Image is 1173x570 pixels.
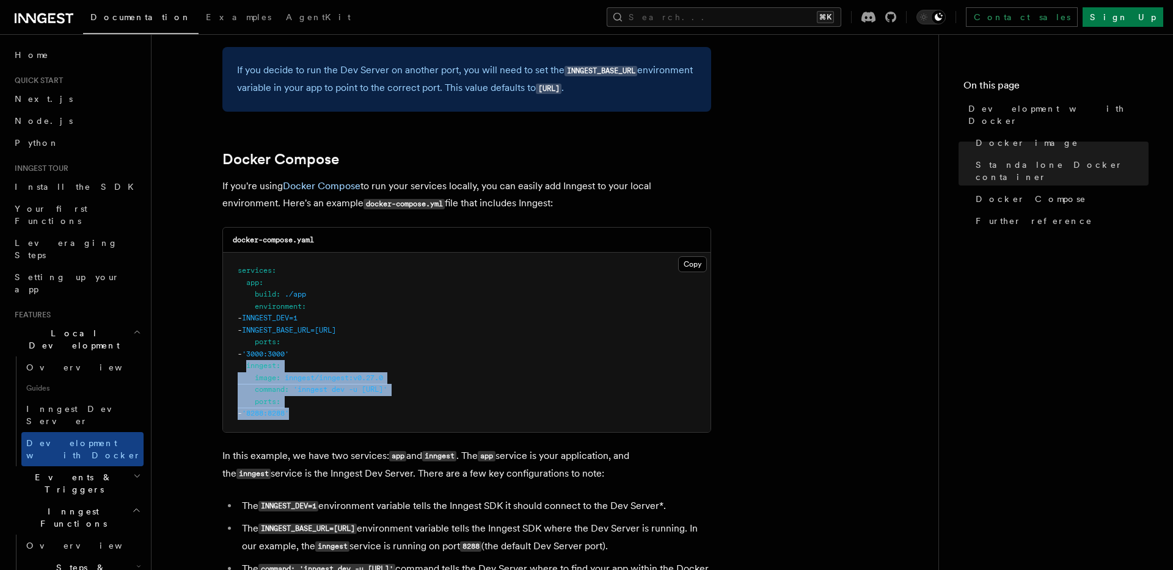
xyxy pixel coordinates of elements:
[26,541,152,550] span: Overview
[15,138,59,148] span: Python
[276,373,280,382] span: :
[259,278,263,287] span: :
[255,290,276,298] span: build
[242,326,336,334] span: INNGEST_BASE_URL=[URL]
[285,385,289,394] span: :
[10,327,133,352] span: Local Development
[238,409,242,417] span: -
[10,164,68,173] span: Inngest tour
[26,363,152,372] span: Overview
[422,451,456,461] code: inngest
[607,7,841,27] button: Search...⌘K
[283,180,360,192] a: Docker Compose
[15,238,118,260] span: Leveraging Steps
[21,432,144,466] a: Development with Docker
[968,103,1149,127] span: Development with Docker
[971,188,1149,210] a: Docker Compose
[21,535,144,557] a: Overview
[364,199,445,209] code: docker-compose.yml
[26,404,131,426] span: Inngest Dev Server
[258,524,357,534] code: INNGEST_BASE_URL=[URL]
[478,451,495,461] code: app
[255,397,276,406] span: ports
[15,94,73,104] span: Next.js
[10,505,132,530] span: Inngest Functions
[276,337,280,346] span: :
[10,198,144,232] a: Your first Functions
[222,151,339,168] a: Docker Compose
[255,385,285,394] span: command
[966,7,1078,27] a: Contact sales
[21,378,144,398] span: Guides
[276,290,280,298] span: :
[237,62,696,97] p: If you decide to run the Dev Server on another port, you will need to set the environment variabl...
[10,88,144,110] a: Next.js
[238,520,711,555] li: The environment variable tells the Inngest SDK where the Dev Server is running. In our example, t...
[15,204,87,226] span: Your first Functions
[976,193,1086,205] span: Docker Compose
[233,236,314,244] code: docker-compose.yaml
[286,12,351,22] span: AgentKit
[10,132,144,154] a: Python
[238,497,711,515] li: The environment variable tells the Inngest SDK it should connect to the Dev Server*.
[10,176,144,198] a: Install the SDK
[238,350,242,358] span: -
[276,361,280,370] span: :
[817,11,834,23] kbd: ⌘K
[976,159,1149,183] span: Standalone Docker container
[10,310,51,320] span: Features
[285,290,306,298] span: ./app
[238,326,242,334] span: -
[963,98,1149,132] a: Development with Docker
[971,132,1149,154] a: Docker image
[199,4,279,33] a: Examples
[222,178,711,212] p: If you're using to run your services locally, you can easily add Inngest to your local environmen...
[10,232,144,266] a: Leveraging Steps
[678,256,707,272] button: Copy
[963,78,1149,98] h4: On this page
[10,76,63,85] span: Quick start
[238,314,242,322] span: -
[272,266,276,275] span: :
[10,500,144,535] button: Inngest Functions
[315,541,349,552] code: inngest
[242,409,289,417] span: '8288:8288'
[21,356,144,378] a: Overview
[536,84,561,94] code: [URL]
[285,373,383,382] span: inngest/inngest:v0.27.0
[15,272,120,294] span: Setting up your app
[302,302,306,311] span: :
[15,49,49,61] span: Home
[10,466,144,500] button: Events & Triggers
[916,10,946,24] button: Toggle dark mode
[971,210,1149,232] a: Further reference
[255,337,276,346] span: ports
[222,447,711,483] p: In this example, we have two services: and . The service is your application, and the service is ...
[389,451,406,461] code: app
[242,314,298,322] span: INNGEST_DEV=1
[15,116,73,126] span: Node.js
[976,215,1092,227] span: Further reference
[15,182,141,192] span: Install the SDK
[565,66,637,76] code: INNGEST_BASE_URL
[10,471,133,496] span: Events & Triggers
[242,350,289,358] span: '3000:3000'
[460,541,481,552] code: 8288
[976,137,1078,149] span: Docker image
[10,44,144,66] a: Home
[255,302,302,311] span: environment
[246,361,276,370] span: inngest
[236,469,271,479] code: inngest
[971,154,1149,188] a: Standalone Docker container
[21,398,144,432] a: Inngest Dev Server
[238,266,272,275] span: services
[10,266,144,300] a: Setting up your app
[279,4,358,33] a: AgentKit
[206,12,271,22] span: Examples
[293,385,387,394] span: 'inngest dev -u [URL]'
[26,438,141,460] span: Development with Docker
[90,12,191,22] span: Documentation
[10,356,144,466] div: Local Development
[10,110,144,132] a: Node.js
[246,278,259,287] span: app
